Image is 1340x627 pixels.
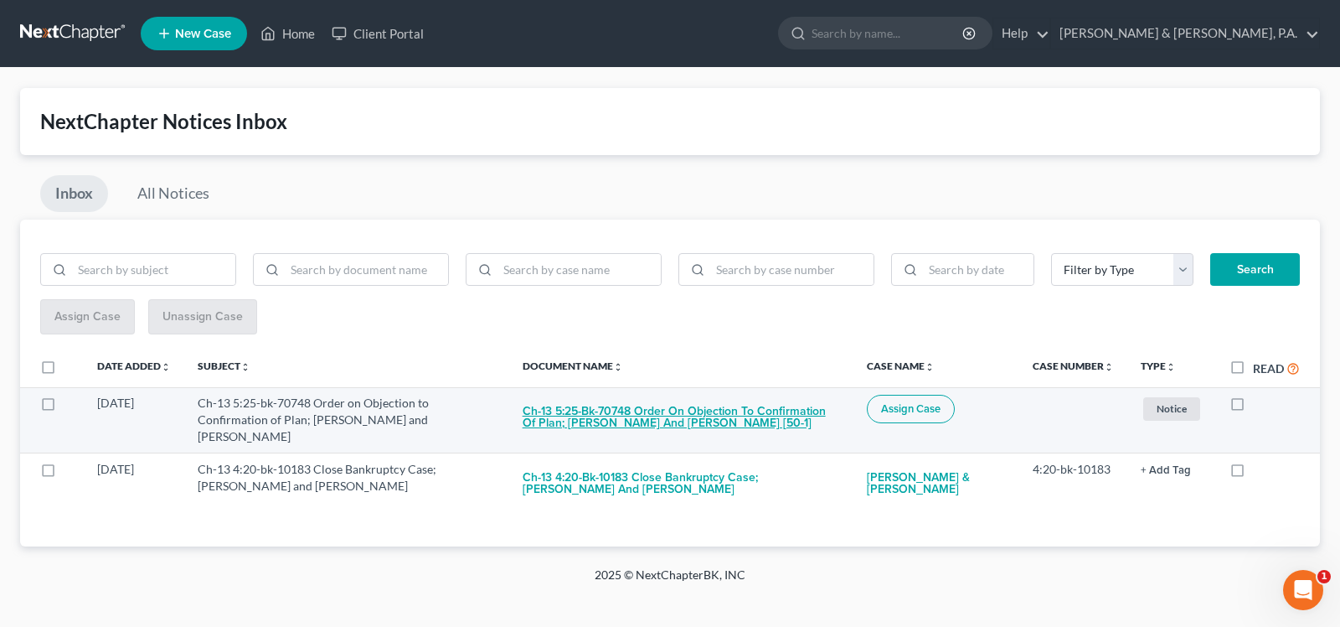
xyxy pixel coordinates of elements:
span: 1 [1317,570,1331,583]
button: Ch-13 5:25-bk-70748 Order on Objection to Confirmation of Plan; [PERSON_NAME] and [PERSON_NAME] [... [523,395,841,440]
td: [DATE] [84,453,184,514]
a: Typeunfold_more [1141,360,1176,372]
a: [PERSON_NAME] & [PERSON_NAME], P.A. [1051,18,1319,49]
a: Client Portal [323,18,432,49]
i: unfold_more [161,362,171,372]
i: unfold_more [925,362,935,372]
td: Ch-13 5:25-bk-70748 Order on Objection to Confirmation of Plan; [PERSON_NAME] and [PERSON_NAME] [184,387,509,453]
span: New Case [175,28,231,40]
a: Case Nameunfold_more [867,360,935,372]
iframe: Intercom live chat [1283,570,1323,610]
td: [DATE] [84,387,184,453]
i: unfold_more [240,362,250,372]
td: Ch-13 4:20-bk-10183 Close Bankruptcy Case; [PERSON_NAME] and [PERSON_NAME] [184,453,509,514]
a: Inbox [40,175,108,212]
a: Home [252,18,323,49]
button: + Add Tag [1141,465,1191,476]
a: Help [993,18,1049,49]
input: Search by case number [710,254,874,286]
a: Notice [1141,395,1203,422]
i: unfold_more [1104,362,1114,372]
div: NextChapter Notices Inbox [40,108,1300,135]
span: Notice [1143,397,1200,420]
a: + Add Tag [1141,461,1203,478]
input: Search by case name [497,254,661,286]
a: Case Numberunfold_more [1033,360,1114,372]
button: Search [1210,253,1300,287]
input: Search by name... [812,18,965,49]
a: Subjectunfold_more [198,360,250,372]
button: Ch-13 4:20-bk-10183 Close Bankruptcy Case; [PERSON_NAME] and [PERSON_NAME] [523,461,841,506]
button: Assign Case [867,395,955,423]
div: 2025 © NextChapterBK, INC [193,567,1147,597]
i: unfold_more [1166,362,1176,372]
input: Search by subject [72,254,235,286]
input: Search by document name [285,254,448,286]
input: Search by date [923,254,1033,286]
span: Assign Case [881,402,941,416]
a: Document Nameunfold_more [523,360,623,372]
label: Read [1253,360,1284,377]
a: [PERSON_NAME] & [PERSON_NAME] [867,461,1006,506]
i: unfold_more [613,362,623,372]
a: Date Addedunfold_more [97,360,171,372]
td: 4:20-bk-10183 [1019,453,1127,514]
a: All Notices [122,175,224,212]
